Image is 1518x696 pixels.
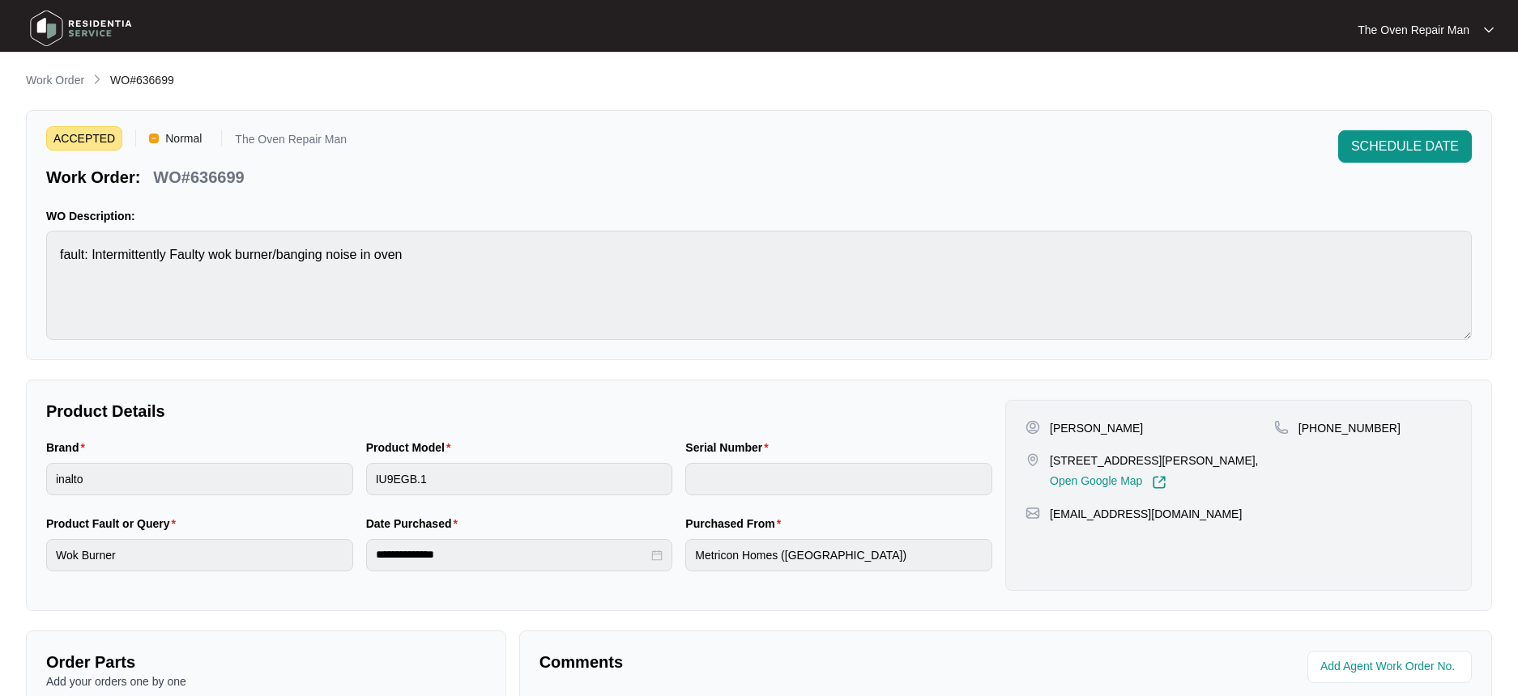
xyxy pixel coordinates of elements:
a: Open Google Map [1050,475,1166,490]
img: map-pin [1274,420,1289,435]
p: Order Parts [46,651,486,673]
p: Work Order: [46,166,140,189]
input: Add Agent Work Order No. [1320,657,1462,677]
input: Purchased From [685,539,992,571]
img: map-pin [1026,452,1040,467]
p: [PERSON_NAME] [1050,420,1143,436]
p: Comments [539,651,995,673]
input: Serial Number [685,463,992,495]
p: [EMAIL_ADDRESS][DOMAIN_NAME] [1050,506,1242,522]
img: Vercel Logo [149,134,159,143]
label: Date Purchased [366,516,464,532]
p: Product Details [46,400,992,422]
p: [STREET_ADDRESS][PERSON_NAME], [1050,452,1259,469]
p: Work Order [26,72,84,88]
input: Product Fault or Query [46,539,353,571]
label: Brand [46,439,92,456]
img: Link-External [1152,475,1166,490]
label: Product Fault or Query [46,516,182,532]
label: Serial Number [685,439,774,456]
button: SCHEDULE DATE [1338,130,1472,163]
p: WO Description: [46,208,1472,224]
input: Brand [46,463,353,495]
img: residentia service logo [24,4,138,53]
p: WO#636699 [153,166,244,189]
input: Date Purchased [376,546,649,563]
p: Add your orders one by one [46,673,486,690]
img: chevron-right [91,73,104,86]
a: Work Order [23,72,87,90]
img: user-pin [1026,420,1040,435]
img: dropdown arrow [1484,26,1494,34]
p: [PHONE_NUMBER] [1298,420,1401,436]
input: Product Model [366,463,673,495]
textarea: fault: Intermittently Faulty wok burner/banging noise in oven [46,231,1472,340]
span: Normal [159,126,208,151]
label: Purchased From [685,516,787,532]
span: ACCEPTED [46,126,122,151]
img: map-pin [1026,506,1040,520]
span: WO#636699 [110,74,174,87]
label: Product Model [366,439,458,456]
p: The Oven Repair Man [235,134,347,151]
p: The Oven Repair Man [1358,22,1469,38]
span: SCHEDULE DATE [1351,137,1459,156]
